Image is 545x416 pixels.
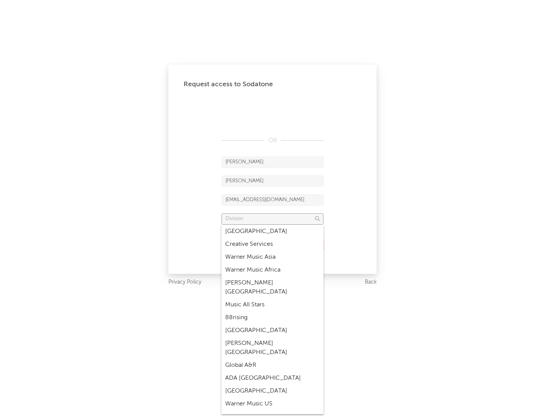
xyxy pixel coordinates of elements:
[221,385,324,397] div: [GEOGRAPHIC_DATA]
[221,238,324,251] div: Creative Services
[221,298,324,311] div: Music All Stars
[221,264,324,276] div: Warner Music Africa
[221,213,324,225] input: Division
[221,337,324,359] div: [PERSON_NAME] [GEOGRAPHIC_DATA]
[221,175,324,187] input: Last Name
[221,324,324,337] div: [GEOGRAPHIC_DATA]
[221,276,324,298] div: [PERSON_NAME] [GEOGRAPHIC_DATA]
[221,251,324,264] div: Warner Music Asia
[168,278,201,287] a: Privacy Policy
[221,157,324,168] input: First Name
[365,278,377,287] a: Back
[221,136,324,145] div: OR
[221,194,324,206] input: Email
[221,311,324,324] div: 88rising
[221,397,324,410] div: Warner Music US
[184,80,361,89] div: Request access to Sodatone
[221,359,324,372] div: Global A&R
[221,225,324,238] div: [GEOGRAPHIC_DATA]
[221,372,324,385] div: ADA [GEOGRAPHIC_DATA]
